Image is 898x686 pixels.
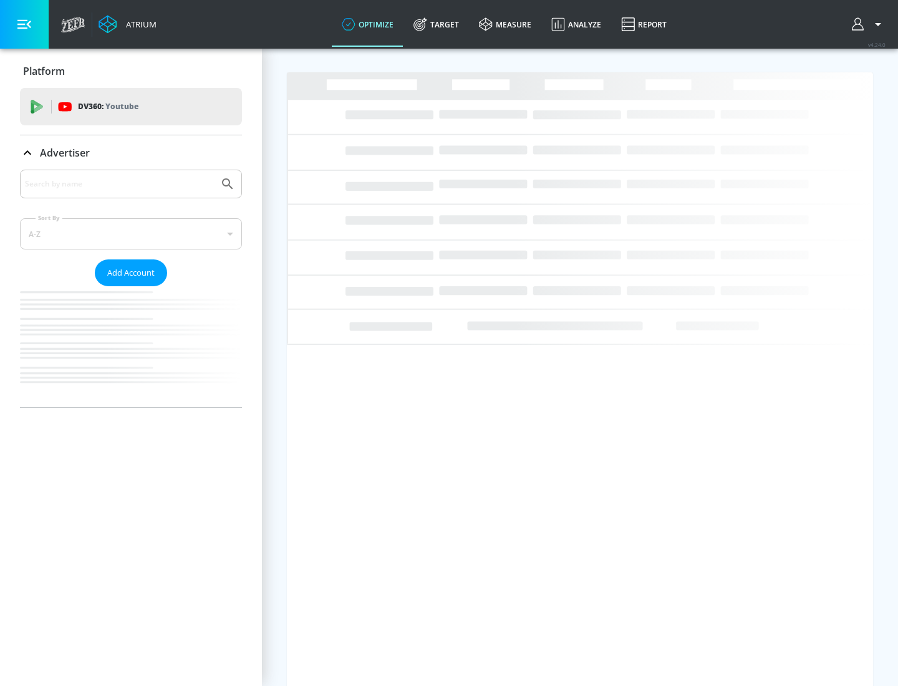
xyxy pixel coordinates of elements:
[40,146,90,160] p: Advertiser
[99,15,157,34] a: Atrium
[403,2,469,47] a: Target
[78,100,138,114] p: DV360:
[20,88,242,125] div: DV360: Youtube
[20,286,242,407] nav: list of Advertiser
[20,135,242,170] div: Advertiser
[20,170,242,407] div: Advertiser
[541,2,611,47] a: Analyze
[23,64,65,78] p: Platform
[107,266,155,280] span: Add Account
[25,176,214,192] input: Search by name
[611,2,677,47] a: Report
[105,100,138,113] p: Youtube
[95,259,167,286] button: Add Account
[36,214,62,222] label: Sort By
[469,2,541,47] a: measure
[20,218,242,249] div: A-Z
[121,19,157,30] div: Atrium
[332,2,403,47] a: optimize
[20,54,242,89] div: Platform
[868,41,886,48] span: v 4.24.0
